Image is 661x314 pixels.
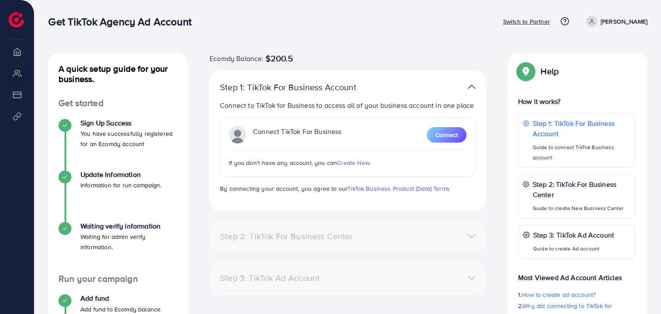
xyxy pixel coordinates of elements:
h4: Update Information [80,171,162,179]
p: Guide to create New Business Center [533,203,630,213]
li: Update Information [48,171,188,222]
p: Connect to TikTok for Business to access all of your business account in one place [220,100,476,110]
h4: Run your campaign [48,274,188,284]
h4: Add fund [80,294,161,302]
h3: Get TikTok Agency Ad Account [48,15,198,28]
h4: Get started [48,98,188,109]
p: Most Viewed Ad Account Articles [518,265,635,283]
li: Sign Up Success [48,119,188,171]
p: Step 1: TikTok For Business Account [533,118,630,139]
span: Connect [436,131,458,139]
p: Guide to create Ad account [533,244,614,254]
img: Popup guide [518,64,534,79]
a: [PERSON_NAME] [583,16,647,27]
img: logo [9,12,24,27]
h4: A quick setup guide for your business. [48,64,188,84]
span: $200.5 [266,53,293,64]
img: TikTok partner [468,81,476,93]
p: Connect TikTok For Business [253,126,341,143]
p: Switch to Partner [503,16,550,27]
span: Create New. [337,159,371,167]
p: 1. [518,290,635,300]
iframe: Chat [624,275,655,308]
p: Help [541,66,559,76]
li: Waiting verify information [48,222,188,274]
p: You have successfully registered for an Ecomdy account [80,128,177,149]
p: [PERSON_NAME] [601,16,647,27]
p: Step 3: TikTok Ad Account [533,230,614,240]
a: TikTok Business Product (Data) Terms [347,184,450,193]
span: Ecomdy Balance: [210,53,263,64]
span: If you don't have any account, you can [229,159,337,167]
p: How it works? [518,96,635,107]
p: Step 1: TikTok For Business Account [220,82,386,92]
p: Guide to connect TikTok Business account [533,142,630,163]
p: Information for run campaign. [80,180,162,190]
img: TikTok partner [229,126,246,143]
span: How to create ad account? [522,290,596,299]
h4: Waiting verify information [80,222,177,230]
button: Connect [427,127,466,143]
h4: Sign Up Success [80,119,177,127]
p: Waiting for admin verify information. [80,232,177,252]
p: Step 2: TikTok For Business Center [533,179,630,200]
p: By connecting your account, you agree to our [220,183,476,194]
